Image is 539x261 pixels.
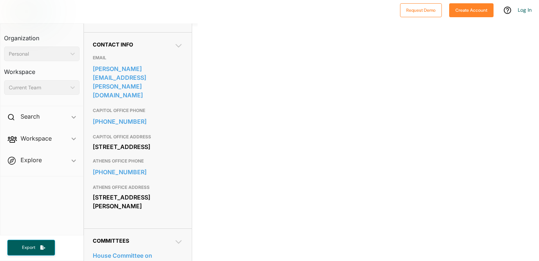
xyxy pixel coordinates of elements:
div: Personal [9,50,67,58]
h3: ATHENS OFFICE ADDRESS [93,183,183,192]
button: Export [7,240,55,256]
h3: ATHENS OFFICE PHONE [93,157,183,165]
h3: Organization [4,27,80,44]
a: [PHONE_NUMBER] [93,167,183,178]
div: [STREET_ADDRESS][PERSON_NAME] [93,192,183,212]
h3: CAPITOL OFFICE PHONE [93,106,183,115]
div: [STREET_ADDRESS] [93,141,183,152]
span: Committees [93,238,129,244]
h2: Search [21,112,40,120]
button: Request Demo [400,3,442,17]
h3: CAPITOL OFFICE ADDRESS [93,133,183,141]
a: Log In [518,7,532,13]
a: [PHONE_NUMBER] [93,116,183,127]
h3: EMAIL [93,53,183,62]
h3: Workspace [4,61,80,77]
button: Create Account [449,3,494,17]
span: Contact Info [93,41,133,48]
span: Export [17,245,40,251]
a: Request Demo [400,6,442,14]
a: [PERSON_NAME][EMAIL_ADDRESS][PERSON_NAME][DOMAIN_NAME] [93,63,183,101]
div: Current Team [9,84,67,92]
a: Create Account [449,6,494,14]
